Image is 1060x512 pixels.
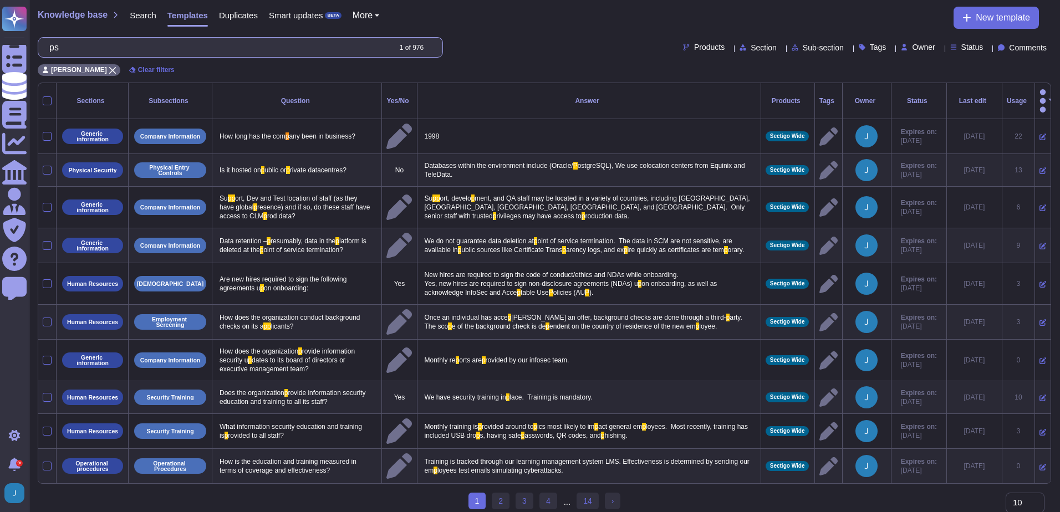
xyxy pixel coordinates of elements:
[896,98,942,104] div: Status
[220,275,349,292] span: Are new hires required to sign the following agreements u
[517,289,521,296] span: p
[482,356,486,364] span: p
[220,389,284,397] span: Does the organization
[604,432,627,439] span: hishing.
[585,212,629,220] span: roduction data.
[267,237,271,245] span: p
[422,129,756,144] p: 1998
[699,322,717,330] span: loyee.
[901,466,937,475] span: [DATE]
[819,98,838,104] div: Tags
[855,420,878,442] img: user
[726,314,730,321] span: p
[870,43,886,51] span: Tags
[493,212,497,220] span: p
[549,322,696,330] span: endent on the country of residence of the new em
[220,166,261,174] span: Is it hosted on
[220,389,368,406] span: rovide information security education and training to all its staff?
[448,322,452,330] span: p
[386,166,412,175] p: No
[901,245,937,254] span: [DATE]
[220,314,362,330] span: How does the organization conduct background checks on its a
[546,322,549,330] span: p
[624,246,628,254] span: p
[138,66,175,73] span: Clear filters
[267,212,295,220] span: rod data?
[286,132,289,140] span: p
[553,289,585,296] span: olicies (AU
[137,281,203,287] p: [DEMOGRAPHIC_DATA]
[386,393,412,402] p: Yes
[506,393,510,401] span: p
[1007,203,1030,212] div: 6
[516,493,533,509] a: 3
[284,389,288,397] span: p
[901,136,937,145] span: [DATE]
[452,322,546,330] span: e of the background check is de
[38,11,108,19] span: Knowledge base
[562,246,566,254] span: p
[628,246,724,254] span: ire quickly as certificates are tem
[855,349,878,371] img: user
[264,284,308,292] span: on onboarding:
[66,460,119,472] p: Operational procedures
[61,98,124,104] div: Sections
[140,357,201,363] p: Company Information
[425,162,573,170] span: Databases within the environment include (Oracle/
[286,166,290,174] span: p
[611,496,614,505] span: ›
[220,132,286,140] span: How long has the com
[353,11,380,20] button: More
[425,237,534,245] span: We do not guarantee data deletion at
[437,467,563,474] span: loyees test emails simulating cyberattacks.
[228,432,284,439] span: rovided to all staff?
[425,271,679,288] span: New hires are required to sign the code of conduct/ethics and NDAs while onboarding. Yes, new hir...
[912,43,935,51] span: Owner
[847,98,886,104] div: Owner
[263,212,267,220] span: p
[582,212,585,220] span: p
[901,313,937,322] span: Expires on:
[638,280,642,288] span: p
[225,432,228,439] span: p
[855,273,878,295] img: user
[434,467,437,474] span: p
[67,281,118,287] p: Human Resources
[770,243,805,248] span: Sectigo Wide
[456,356,460,364] span: p
[1007,427,1030,436] div: 3
[269,11,323,19] span: Smart updates
[696,322,700,330] span: p
[461,246,562,254] span: ublic sources like Certificate Trans
[901,275,937,284] span: Expires on:
[855,196,878,218] img: user
[598,423,642,431] span: act general em
[496,212,581,220] span: rivileges may have access to
[766,98,810,104] div: Products
[694,43,725,51] span: Products
[220,194,359,211] span: ort, Dev and Test location of staff (as they have global
[585,289,589,296] span: P
[901,170,937,179] span: [DATE]
[4,483,24,503] img: user
[425,162,747,178] span: ostgreSQL), We use colocation centers from Equinix and TeleData.
[901,237,937,245] span: Expires on:
[219,11,258,19] span: Duplicates
[440,194,471,202] span: ort, develo
[138,460,202,472] p: Operational Procedures
[289,132,355,140] span: any been in business?
[951,241,997,250] div: [DATE]
[901,457,937,466] span: Expires on:
[1007,98,1030,104] div: Usage
[642,423,646,431] span: p
[130,11,156,19] span: Search
[66,131,119,142] p: Generic information
[901,322,937,331] span: [DATE]
[601,432,605,439] span: p
[728,246,745,254] span: orary.
[976,13,1030,22] span: New template
[524,432,600,439] span: asswords, QR codes, and
[770,395,805,400] span: Sectigo Wide
[770,204,805,210] span: Sectigo Wide
[508,314,512,321] span: p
